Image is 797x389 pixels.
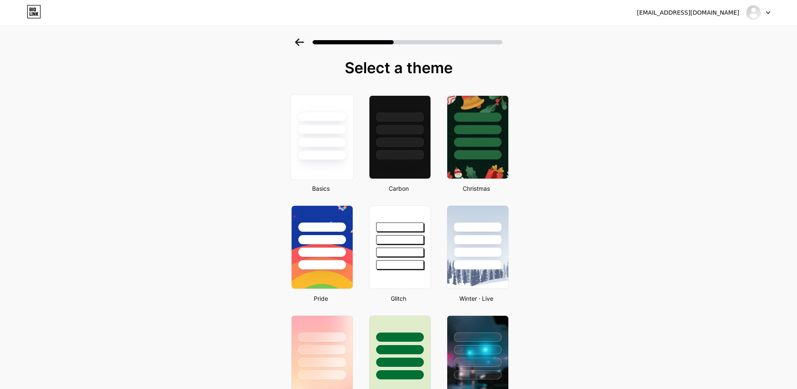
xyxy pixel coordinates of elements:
div: Select a theme [288,59,510,76]
div: Basics [289,184,353,193]
div: Pride [289,294,353,303]
div: Glitch [366,294,431,303]
img: pinkshadowmedia [746,5,761,20]
div: Christmas [444,184,509,193]
div: Winter · Live [444,294,509,303]
div: [EMAIL_ADDRESS][DOMAIN_NAME] [637,8,739,17]
div: Carbon [366,184,431,193]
